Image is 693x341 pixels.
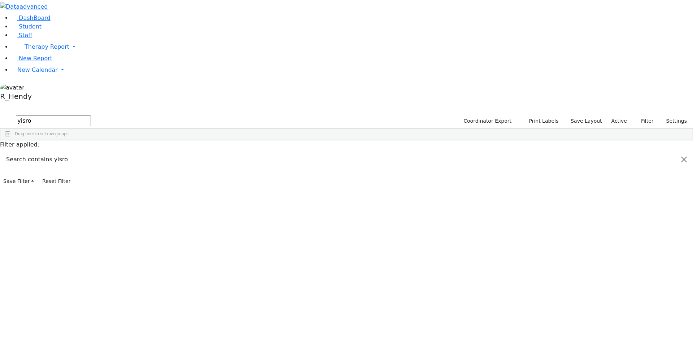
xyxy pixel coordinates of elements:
button: Print Labels [520,115,562,127]
button: Filter [632,115,657,127]
button: Save Layout [567,115,605,127]
input: Search [16,115,91,126]
span: Student [19,23,42,30]
a: New Calendar [12,63,693,77]
button: Settings [657,115,690,127]
a: DashBoard [12,14,51,21]
span: Drag here to set row groups [15,131,69,136]
a: Therapy Report [12,40,693,54]
span: Therapy Report [25,43,69,50]
span: New Report [19,55,52,62]
span: New Calendar [17,66,58,73]
button: Reset Filter [39,176,74,187]
a: Student [12,23,42,30]
button: Close [675,149,693,170]
button: Coordinator Export [459,115,515,127]
span: Staff [19,32,32,39]
label: Active [608,115,630,127]
span: DashBoard [19,14,51,21]
a: Staff [12,32,32,39]
a: New Report [12,55,52,62]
